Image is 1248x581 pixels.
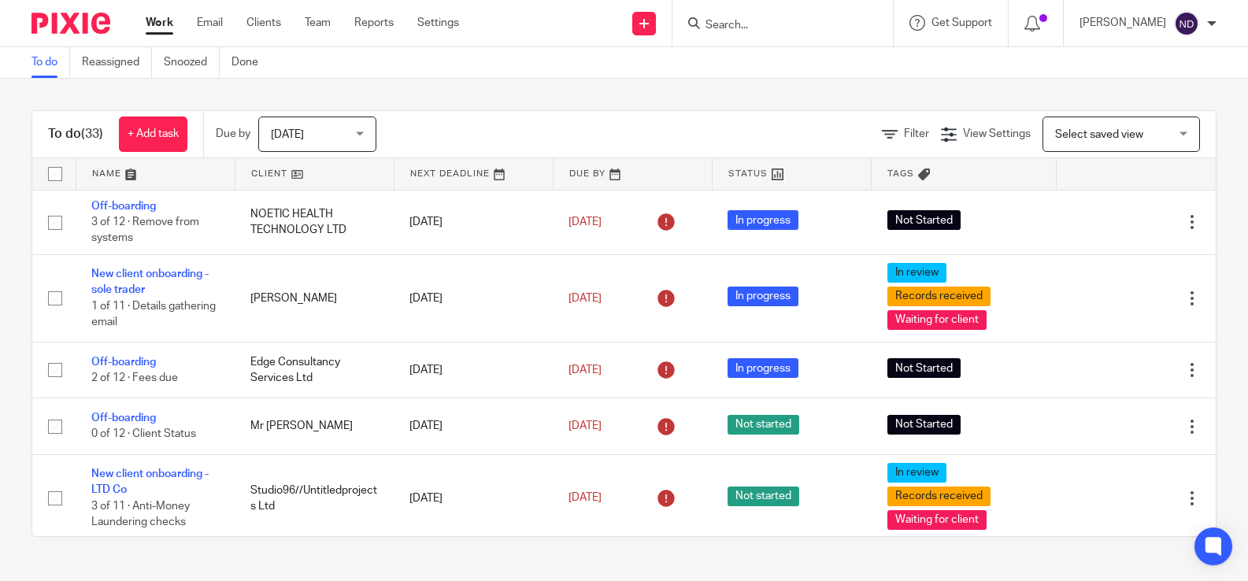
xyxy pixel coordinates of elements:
[1055,129,1143,140] span: Select saved view
[887,463,946,483] span: In review
[728,415,799,435] span: Not started
[904,128,929,139] span: Filter
[146,15,173,31] a: Work
[82,47,152,78] a: Reassigned
[887,358,961,378] span: Not Started
[91,429,196,440] span: 0 of 12 · Client Status
[235,342,394,398] td: Edge Consultancy Services Ltd
[931,17,992,28] span: Get Support
[91,201,156,212] a: Off-boarding
[728,287,798,306] span: In progress
[963,128,1031,139] span: View Settings
[31,13,110,34] img: Pixie
[31,47,70,78] a: To do
[887,510,987,530] span: Waiting for client
[271,129,304,140] span: [DATE]
[887,210,961,230] span: Not Started
[91,268,209,295] a: New client onboarding - sole trader
[81,128,103,140] span: (33)
[235,398,394,454] td: Mr [PERSON_NAME]
[394,398,553,454] td: [DATE]
[394,342,553,398] td: [DATE]
[91,216,199,244] span: 3 of 12 · Remove from systems
[91,413,156,424] a: Off-boarding
[91,357,156,368] a: Off-boarding
[568,365,602,376] span: [DATE]
[91,501,190,528] span: 3 of 11 · Anti-Money Laundering checks
[197,15,223,31] a: Email
[246,15,281,31] a: Clients
[354,15,394,31] a: Reports
[568,493,602,504] span: [DATE]
[48,126,103,142] h1: To do
[704,19,846,33] input: Search
[728,487,799,506] span: Not started
[728,358,798,378] span: In progress
[887,263,946,283] span: In review
[231,47,270,78] a: Done
[235,454,394,542] td: Studio96//Untitledprojects Ltd
[887,487,991,506] span: Records received
[1174,11,1199,36] img: svg%3E
[568,420,602,431] span: [DATE]
[394,190,553,254] td: [DATE]
[1080,15,1166,31] p: [PERSON_NAME]
[568,293,602,304] span: [DATE]
[568,216,602,228] span: [DATE]
[119,117,187,152] a: + Add task
[235,190,394,254] td: NOETIC HEALTH TECHNOLOGY LTD
[394,254,553,342] td: [DATE]
[91,468,209,495] a: New client onboarding - LTD Co
[417,15,459,31] a: Settings
[887,310,987,330] span: Waiting for client
[887,287,991,306] span: Records received
[394,454,553,542] td: [DATE]
[887,415,961,435] span: Not Started
[728,210,798,230] span: In progress
[91,372,178,383] span: 2 of 12 · Fees due
[164,47,220,78] a: Snoozed
[305,15,331,31] a: Team
[91,301,216,328] span: 1 of 11 · Details gathering email
[216,126,250,142] p: Due by
[887,169,914,178] span: Tags
[235,254,394,342] td: [PERSON_NAME]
